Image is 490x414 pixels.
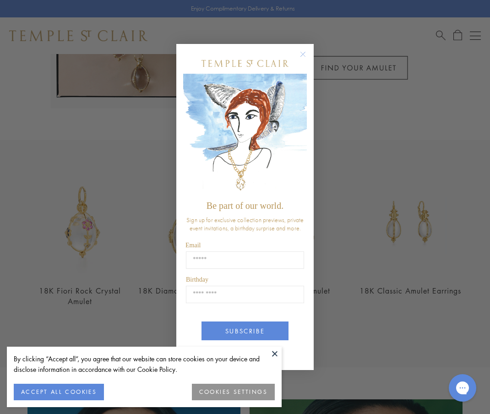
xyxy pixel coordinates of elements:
span: Birthday [186,276,208,283]
span: Email [185,242,201,249]
span: Sign up for exclusive collection previews, private event invitations, a birthday surprise and more. [186,216,304,232]
button: SUBSCRIBE [201,321,289,340]
input: Email [186,251,304,269]
span: Be part of our world. [207,201,283,211]
button: ACCEPT ALL COOKIES [14,384,104,400]
img: TSC [236,343,254,361]
button: Close dialog [302,53,313,65]
img: Temple St. Clair [201,60,289,67]
button: COOKIES SETTINGS [192,384,275,400]
iframe: Gorgias live chat messenger [444,371,481,405]
img: c4a9eb12-d91a-4d4a-8ee0-386386f4f338.jpeg [183,74,307,196]
div: By clicking “Accept all”, you agree that our website can store cookies on your device and disclos... [14,354,275,375]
